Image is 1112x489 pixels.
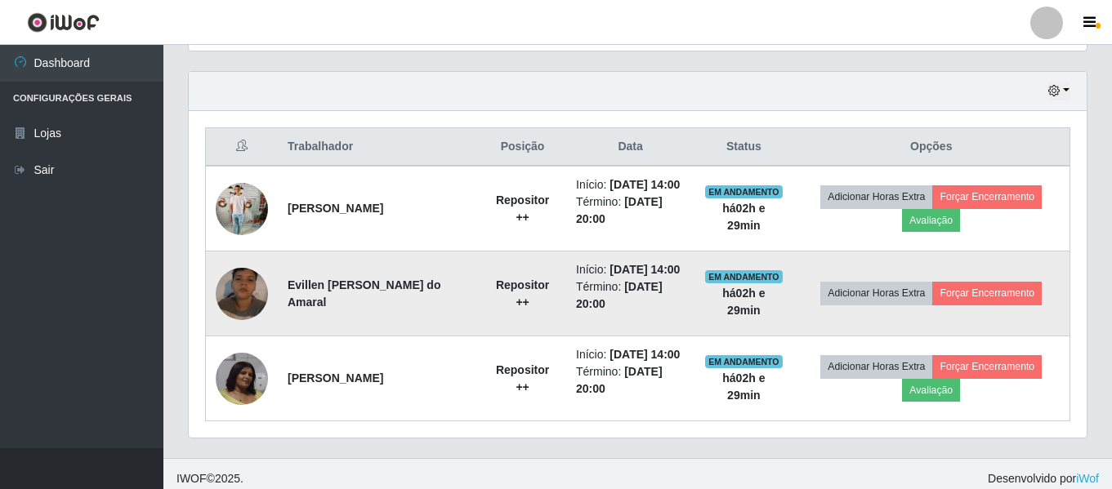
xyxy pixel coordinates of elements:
span: IWOF [176,472,207,485]
button: Avaliação [902,209,960,232]
img: 1751286585901.jpeg [216,174,268,243]
li: Início: [576,261,685,278]
th: Posição [479,128,566,167]
strong: [PERSON_NAME] [288,202,383,215]
span: EM ANDAMENTO [705,270,783,283]
li: Término: [576,278,685,313]
time: [DATE] 14:00 [610,178,680,191]
strong: Evillen [PERSON_NAME] do Amaral [288,278,440,309]
span: EM ANDAMENTO [705,355,783,368]
strong: há 02 h e 29 min [722,202,765,232]
th: Data [566,128,694,167]
time: [DATE] 14:00 [610,348,680,361]
span: EM ANDAMENTO [705,185,783,198]
strong: Repositor ++ [496,278,549,309]
button: Adicionar Horas Extra [820,282,932,305]
li: Início: [576,346,685,363]
th: Opções [793,128,1070,167]
th: Trabalhador [278,128,479,167]
strong: Repositor ++ [496,363,549,393]
strong: Repositor ++ [496,193,549,224]
button: Avaliação [902,379,960,402]
button: Forçar Encerramento [932,355,1042,378]
strong: [PERSON_NAME] [288,371,383,385]
span: © 2025 . [176,470,243,487]
button: Forçar Encerramento [932,185,1042,208]
a: iWof [1076,472,1099,485]
button: Forçar Encerramento [932,282,1042,305]
th: Status [694,128,793,167]
img: 1755965630381.jpeg [216,353,268,405]
time: [DATE] 14:00 [610,263,680,276]
li: Término: [576,363,685,398]
strong: há 02 h e 29 min [722,371,765,402]
button: Adicionar Horas Extra [820,355,932,378]
img: 1751338751212.jpeg [216,247,268,340]
li: Início: [576,176,685,193]
strong: há 02 h e 29 min [722,287,765,317]
span: Desenvolvido por [988,470,1099,487]
img: CoreUI Logo [27,12,100,33]
button: Adicionar Horas Extra [820,185,932,208]
li: Término: [576,193,685,228]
